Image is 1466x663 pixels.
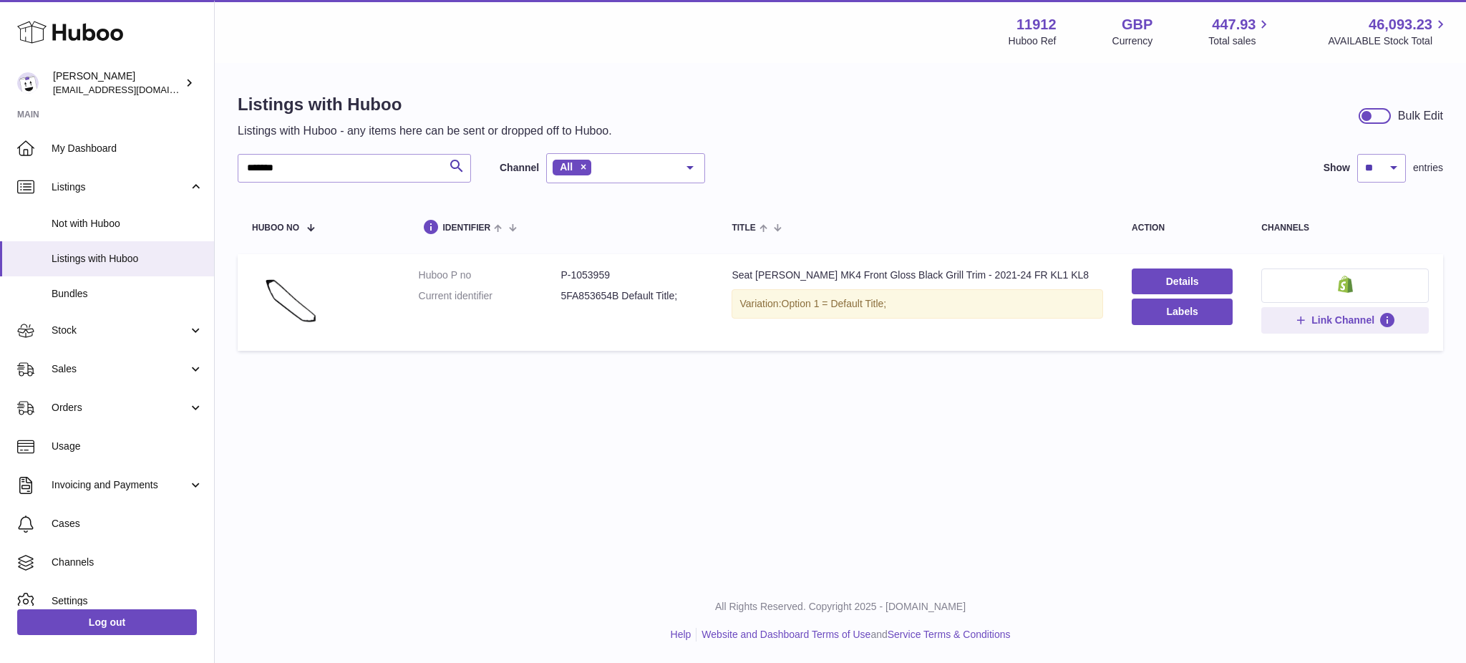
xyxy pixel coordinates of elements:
a: Details [1132,268,1233,294]
strong: 11912 [1016,15,1057,34]
span: Cases [52,517,203,531]
span: Total sales [1208,34,1272,48]
span: 46,093.23 [1369,15,1432,34]
button: Link Channel [1261,307,1429,333]
dd: 5FA853654B Default Title; [560,289,703,303]
span: All [560,161,573,173]
div: [PERSON_NAME] [53,69,182,97]
span: Option 1 = Default Title; [782,298,887,309]
span: title [732,223,755,233]
span: [EMAIL_ADDRESS][DOMAIN_NAME] [53,84,210,95]
button: Labels [1132,299,1233,324]
div: Variation: [732,289,1103,319]
a: Log out [17,609,197,635]
a: Website and Dashboard Terms of Use [702,629,870,640]
label: Channel [500,161,539,175]
div: Huboo Ref [1009,34,1057,48]
span: Listings [52,180,188,194]
a: 46,093.23 AVAILABLE Stock Total [1328,15,1449,48]
span: Invoicing and Payments [52,478,188,492]
a: Service Terms & Conditions [888,629,1011,640]
span: AVAILABLE Stock Total [1328,34,1449,48]
label: Show [1324,161,1350,175]
div: Currency [1112,34,1153,48]
div: Bulk Edit [1398,108,1443,124]
img: Seat Leon MK4 Front Gloss Black Grill Trim - 2021-24 FR KL1 KL8 [252,268,324,333]
h1: Listings with Huboo [238,93,612,116]
p: Listings with Huboo - any items here can be sent or dropped off to Huboo. [238,123,612,139]
span: Settings [52,594,203,608]
span: My Dashboard [52,142,203,155]
span: Listings with Huboo [52,252,203,266]
dd: P-1053959 [560,268,703,282]
div: channels [1261,223,1429,233]
span: Sales [52,362,188,376]
p: All Rights Reserved. Copyright 2025 - [DOMAIN_NAME] [226,600,1455,614]
span: Channels [52,556,203,569]
a: 447.93 Total sales [1208,15,1272,48]
div: action [1132,223,1233,233]
span: Orders [52,401,188,415]
span: Link Channel [1311,314,1374,326]
span: Usage [52,440,203,453]
div: Seat [PERSON_NAME] MK4 Front Gloss Black Grill Trim - 2021-24 FR KL1 KL8 [732,268,1103,282]
img: shopify-small.png [1338,276,1353,293]
strong: GBP [1122,15,1152,34]
span: entries [1413,161,1443,175]
dt: Huboo P no [419,268,561,282]
span: Stock [52,324,188,337]
li: and [696,628,1010,642]
span: identifier [443,223,491,233]
img: internalAdmin-11912@internal.huboo.com [17,72,39,94]
span: Not with Huboo [52,217,203,231]
dt: Current identifier [419,289,561,303]
span: Bundles [52,287,203,301]
span: Huboo no [252,223,299,233]
a: Help [671,629,691,640]
span: 447.93 [1212,15,1256,34]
